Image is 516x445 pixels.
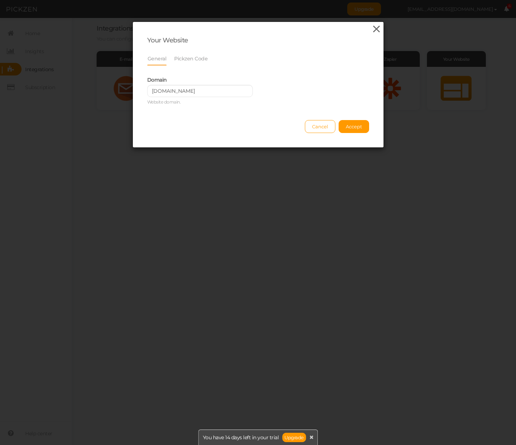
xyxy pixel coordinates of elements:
span: Accept [346,124,362,129]
button: Accept [339,120,369,133]
a: General [147,52,167,65]
a: Pickzen Code [174,52,208,65]
span: Domain [147,77,167,83]
span: Your Website [147,36,188,44]
input: www.mystore.com [147,85,253,97]
span: Cancel [312,124,328,129]
span: You have 14 days left in your trial [203,435,279,440]
a: Upgrade [282,433,306,442]
span: Website domain. [147,99,181,105]
button: Cancel [305,120,335,133]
